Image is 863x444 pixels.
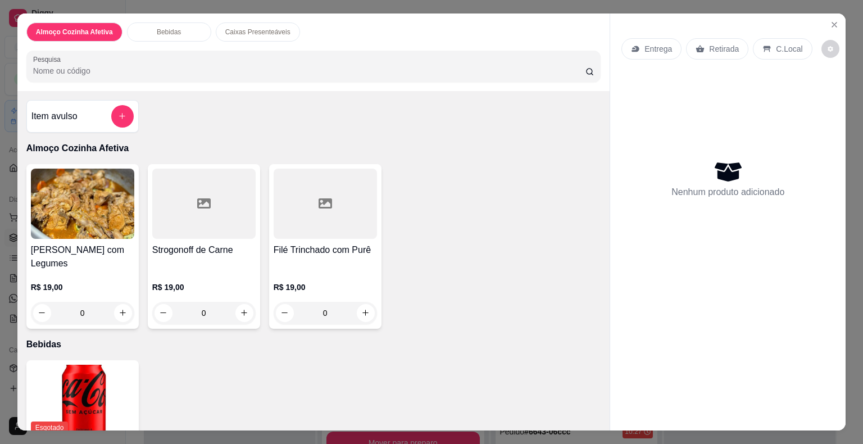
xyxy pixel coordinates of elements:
[709,43,739,55] p: Retirada
[31,282,134,293] p: R$ 19,00
[821,40,839,58] button: decrease-product-quantity
[31,243,134,270] h4: [PERSON_NAME] com Legumes
[33,65,585,76] input: Pesquisa
[33,55,65,64] label: Pesquisa
[26,338,601,351] p: Bebidas
[111,105,134,128] button: add-separate-item
[776,43,802,55] p: C.Local
[26,142,601,155] p: Almoço Cozinha Afetiva
[31,422,69,434] span: Esgotado
[274,282,377,293] p: R$ 19,00
[644,43,672,55] p: Entrega
[152,282,256,293] p: R$ 19,00
[31,169,134,239] img: product-image
[671,185,784,199] p: Nenhum produto adicionado
[274,243,377,257] h4: Filé Trinchado com Purê
[157,28,181,37] p: Bebidas
[31,365,134,435] img: product-image
[152,243,256,257] h4: Strogonoff de Carne
[31,110,78,123] h4: Item avulso
[825,16,843,34] button: Close
[36,28,113,37] p: Almoço Cozinha Afetiva
[225,28,290,37] p: Caixas Presenteáveis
